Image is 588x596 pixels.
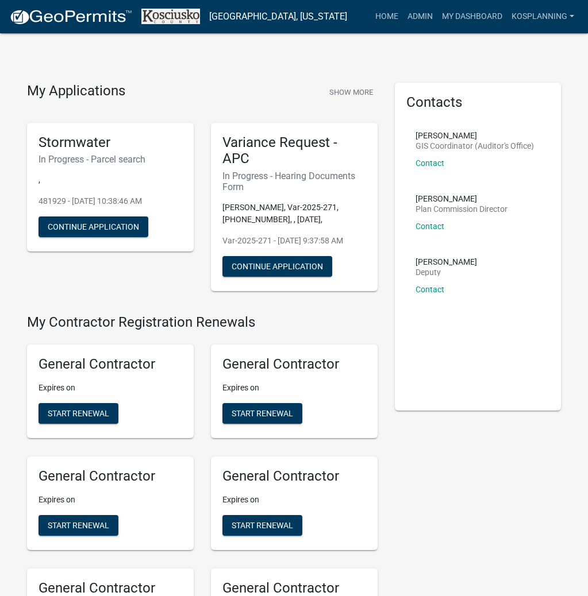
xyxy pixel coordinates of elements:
h5: General Contractor [39,356,182,373]
p: Expires on [222,494,366,506]
a: My Dashboard [437,6,507,28]
h5: General Contractor [222,468,366,485]
h4: My Contractor Registration Renewals [27,314,378,331]
h5: Variance Request - APC [222,134,366,168]
button: Continue Application [222,256,332,277]
a: kosplanning [507,6,579,28]
h6: In Progress - Hearing Documents Form [222,171,366,192]
a: Contact [416,285,444,294]
h5: Stormwater [39,134,182,151]
p: GIS Coordinator (Auditor's Office) [416,142,534,150]
span: Start Renewal [48,520,109,529]
button: Start Renewal [39,515,118,536]
img: Kosciusko County, Indiana [141,9,200,24]
p: Expires on [39,382,182,394]
p: [PERSON_NAME] [416,258,477,266]
h4: My Applications [27,83,125,100]
p: 481929 - [DATE] 10:38:46 AM [39,195,182,207]
p: [PERSON_NAME], Var-2025-271, [PHONE_NUMBER], , [DATE], [222,202,366,226]
button: Continue Application [39,216,148,237]
h6: In Progress - Parcel search [39,154,182,165]
button: Start Renewal [222,403,302,424]
span: Start Renewal [48,409,109,418]
p: [PERSON_NAME] [416,195,508,203]
button: Show More [325,83,378,102]
a: Admin [403,6,437,28]
h5: General Contractor [39,468,182,485]
a: [GEOGRAPHIC_DATA], [US_STATE] [209,7,347,26]
p: Deputy [416,268,477,276]
h5: Contacts [406,94,550,111]
span: Start Renewal [232,409,293,418]
p: Plan Commission Director [416,205,508,213]
p: Expires on [222,382,366,394]
p: [PERSON_NAME] [416,131,534,140]
p: , [39,174,182,186]
span: Start Renewal [232,520,293,529]
a: Contact [416,158,444,168]
p: Expires on [39,494,182,506]
p: Var-2025-271 - [DATE] 9:37:58 AM [222,235,366,247]
button: Start Renewal [222,515,302,536]
a: Home [371,6,403,28]
a: Contact [416,222,444,231]
h5: General Contractor [222,356,366,373]
button: Start Renewal [39,403,118,424]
